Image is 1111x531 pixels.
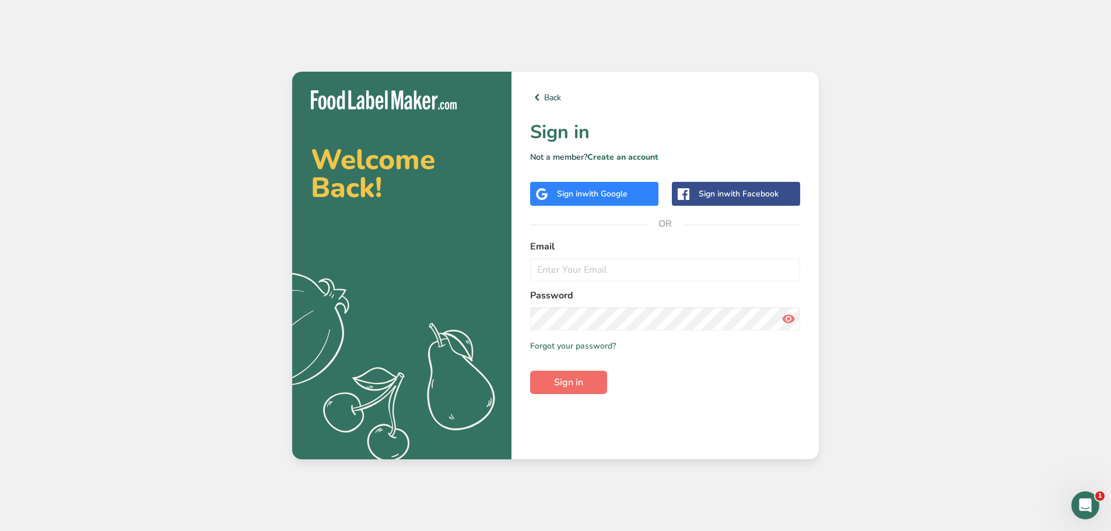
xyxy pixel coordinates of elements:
[1095,491,1105,501] span: 1
[530,371,607,394] button: Sign in
[699,188,779,200] div: Sign in
[648,206,683,241] span: OR
[724,188,779,199] span: with Facebook
[554,375,583,389] span: Sign in
[530,151,800,163] p: Not a member?
[530,258,800,282] input: Enter Your Email
[587,152,658,163] a: Create an account
[582,188,628,199] span: with Google
[530,289,800,303] label: Password
[1071,491,1099,519] iframe: Intercom live chat
[530,340,616,352] a: Forgot your password?
[530,118,800,146] h1: Sign in
[557,188,628,200] div: Sign in
[530,90,800,104] a: Back
[311,90,457,110] img: Food Label Maker
[530,240,800,254] label: Email
[311,146,493,202] h2: Welcome Back!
